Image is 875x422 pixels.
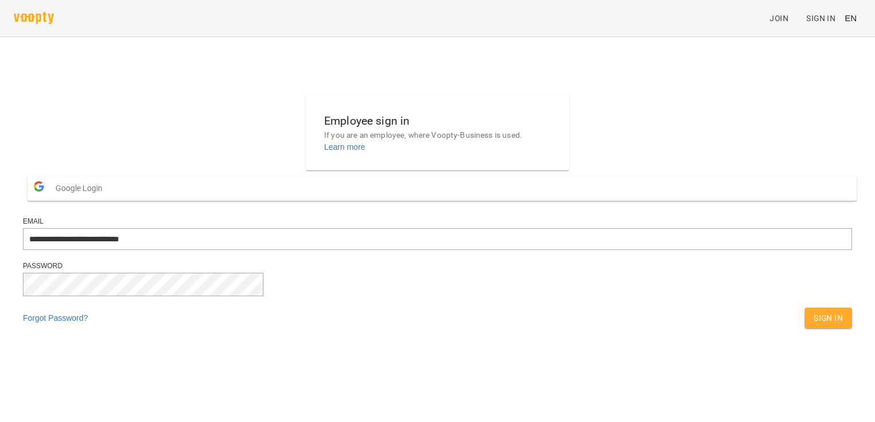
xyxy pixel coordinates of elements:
a: Sign In [802,8,840,29]
button: Google Login [27,175,857,201]
button: Employee sign inIf you are an employee, where Voopty-Business is used.Learn more [315,103,560,162]
div: Password [23,261,852,271]
button: EN [840,7,861,29]
a: Forgot Password? [23,313,88,323]
div: Email [23,217,852,226]
a: Join [765,8,802,29]
span: Google Login [56,177,108,200]
span: Join [770,11,789,25]
span: Sign In [814,311,843,325]
span: EN [845,12,857,24]
img: voopty.png [14,12,54,24]
h6: Employee sign in [324,112,551,130]
button: Sign In [805,308,852,328]
a: Learn more [324,142,365,152]
p: If you are an employee, where Voopty-Business is used. [324,130,551,141]
span: Sign In [806,11,835,25]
